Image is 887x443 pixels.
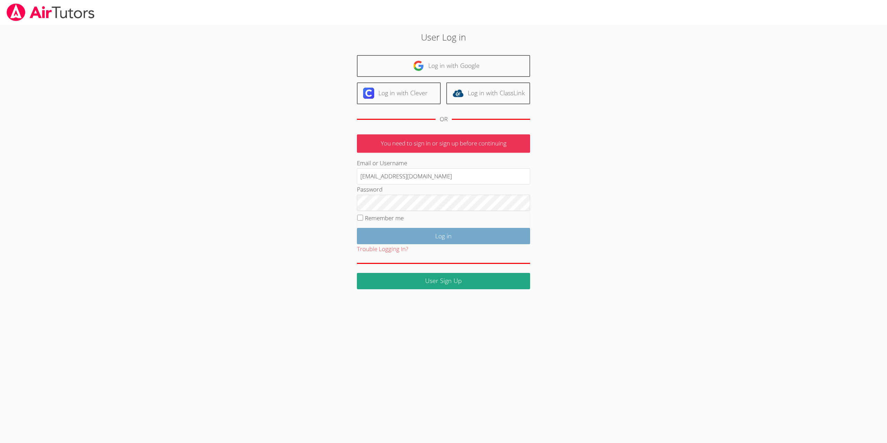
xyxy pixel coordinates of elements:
[357,244,408,254] button: Trouble Logging In?
[357,159,407,167] label: Email or Username
[357,134,530,153] p: You need to sign in or sign up before continuing
[365,214,404,222] label: Remember me
[363,88,374,99] img: clever-logo-6eab21bc6e7a338710f1a6ff85c0baf02591cd810cc4098c63d3a4b26e2feb20.svg
[413,60,424,71] img: google-logo-50288ca7cdecda66e5e0955fdab243c47b7ad437acaf1139b6f446037453330a.svg
[6,3,95,21] img: airtutors_banner-c4298cdbf04f3fff15de1276eac7730deb9818008684d7c2e4769d2f7ddbe033.png
[440,114,448,124] div: OR
[357,82,441,104] a: Log in with Clever
[357,273,530,289] a: User Sign Up
[357,228,530,244] input: Log in
[357,185,383,193] label: Password
[453,88,464,99] img: classlink-logo-d6bb404cc1216ec64c9a2012d9dc4662098be43eaf13dc465df04b49fa7ab582.svg
[446,82,530,104] a: Log in with ClassLink
[204,30,683,44] h2: User Log in
[357,55,530,77] a: Log in with Google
